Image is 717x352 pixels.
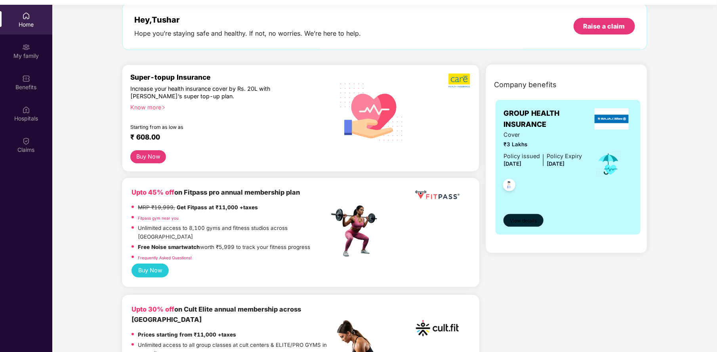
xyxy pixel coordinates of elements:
span: [DATE] [547,161,564,167]
img: svg+xml;base64,PHN2ZyBpZD0iQmVuZWZpdHMiIHhtbG5zPSJodHRwOi8vd3d3LnczLm9yZy8yMDAwL3N2ZyIgd2lkdGg9Ij... [22,75,30,82]
button: View details [503,214,543,227]
button: Buy Now [132,264,169,277]
del: MRP ₹19,999, [138,204,175,210]
span: [DATE] [503,161,521,167]
p: worth ₹5,999 to track your fitness progress [138,243,310,251]
p: Unlimited access to 8,100 gyms and fitness studios across [GEOGRAPHIC_DATA] [138,224,329,241]
b: Upto 30% off [132,305,174,313]
b: on Fitpass pro annual membership plan [132,188,300,196]
div: Know more [130,103,324,109]
img: fppp.png [414,187,461,202]
a: Frequently Asked Questions! [138,255,192,260]
b: Upto 45% off [132,188,174,196]
img: icon [596,151,622,177]
img: svg+xml;base64,PHN2ZyBpZD0iSG9tZSIgeG1sbnM9Imh0dHA6Ly93d3cudzMub3JnLzIwMDAvc3ZnIiB3aWR0aD0iMjAiIG... [22,12,30,20]
a: Fitpass gym near you [138,216,179,220]
img: svg+xml;base64,PHN2ZyB4bWxucz0iaHR0cDovL3d3dy53My5vcmcvMjAwMC9zdmciIHhtbG5zOnhsaW5rPSJodHRwOi8vd3... [334,73,410,150]
div: Increase your health insurance cover by Rs. 20L with [PERSON_NAME]’s super top-up plan. [130,85,295,100]
img: svg+xml;base64,PHN2ZyBpZD0iSG9zcGl0YWxzIiB4bWxucz0iaHR0cDovL3d3dy53My5vcmcvMjAwMC9zdmciIHdpZHRoPS... [22,106,30,114]
div: Hope you’re staying safe and healthy. If not, no worries. We’re here to help. [134,29,361,38]
button: Buy Now [130,150,166,164]
img: fpp.png [329,203,384,259]
strong: Free Noise smartwatch [138,244,200,250]
div: ₹ 608.00 [130,133,321,142]
img: insurerLogo [595,108,629,130]
b: on Cult Elite annual membership across [GEOGRAPHIC_DATA] [132,305,301,323]
span: View details [510,217,537,225]
div: Starting from as low as [130,124,295,130]
div: Policy issued [503,152,540,161]
span: ₹3 Lakhs [503,140,582,149]
div: Policy Expiry [547,152,582,161]
img: svg+xml;base64,PHN2ZyB4bWxucz0iaHR0cDovL3d3dy53My5vcmcvMjAwMC9zdmciIHdpZHRoPSI0OC45NDMiIGhlaWdodD... [500,176,519,196]
div: Hey, Tushar [134,15,361,25]
img: cult.png [414,304,461,352]
span: Cover [503,130,582,140]
span: Company benefits [494,79,557,90]
span: right [161,105,166,110]
span: GROUP HEALTH INSURANCE [503,108,591,130]
img: svg+xml;base64,PHN2ZyB3aWR0aD0iMjAiIGhlaWdodD0iMjAiIHZpZXdCb3g9IjAgMCAyMCAyMCIgZmlsbD0ibm9uZSIgeG... [22,43,30,51]
div: Raise a claim [584,22,625,31]
div: Super-topup Insurance [130,73,329,81]
img: svg+xml;base64,PHN2ZyBpZD0iQ2xhaW0iIHhtbG5zPSJodHRwOi8vd3d3LnczLm9yZy8yMDAwL3N2ZyIgd2lkdGg9IjIwIi... [22,137,30,145]
img: b5dec4f62d2307b9de63beb79f102df3.png [448,73,471,88]
strong: Prices starting from ₹11,000 +taxes [138,331,236,338]
strong: Get Fitpass at ₹11,000 +taxes [177,204,258,210]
